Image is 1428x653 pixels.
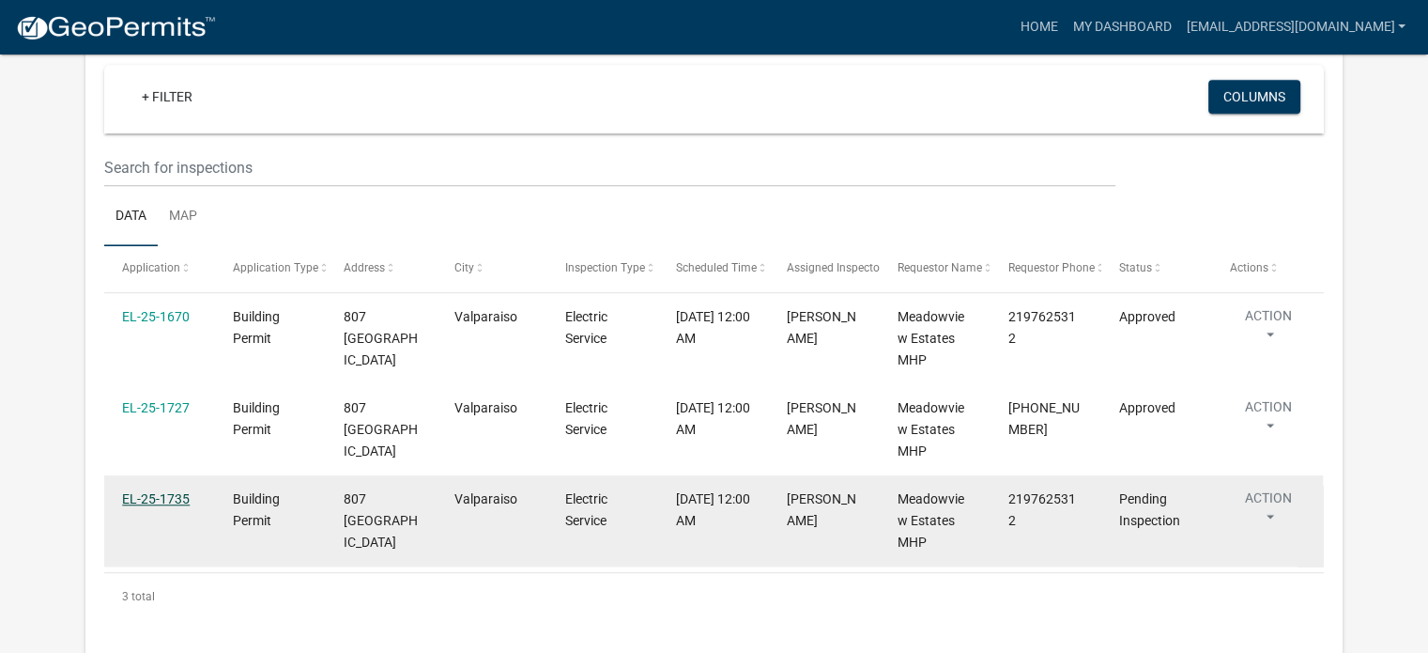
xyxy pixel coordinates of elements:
a: EL-25-1727 [122,400,190,415]
datatable-header-cell: Application Type [215,246,326,291]
span: Electric Service [565,491,607,528]
button: Columns [1208,80,1300,114]
a: Data [104,187,158,247]
datatable-header-cell: Actions [1212,246,1323,291]
span: Actions [1230,261,1268,274]
a: EL-25-1735 [122,491,190,506]
span: 2197625312 [1008,309,1076,346]
span: 09/10/2025, 12:00 AM [676,309,750,346]
span: Michael Haller [787,400,856,437]
span: Building Permit [233,400,280,437]
span: Application Type [233,261,318,274]
span: Inspection Type [565,261,645,274]
button: Action [1230,397,1307,444]
a: Home [1012,9,1065,45]
span: 807 Greenfield [344,309,418,367]
datatable-header-cell: Requestor Name [880,246,990,291]
datatable-header-cell: Assigned Inspector [769,246,880,291]
span: Meadowview Estates MHP [898,491,964,550]
span: 2197625312 [1008,491,1076,528]
span: Pending Inspection [1119,491,1180,528]
span: Valparaiso [454,400,517,415]
span: Approved [1119,400,1175,415]
span: Valparaiso [454,491,517,506]
span: Valparaiso [454,309,517,324]
div: 3 total [104,573,1324,620]
span: 219-762-5312 [1008,400,1080,437]
span: Electric Service [565,309,607,346]
a: My Dashboard [1065,9,1178,45]
span: 807 Greenfield [344,491,418,550]
span: City [454,261,474,274]
a: + Filter [127,80,207,114]
span: Meadowview Estates MHP [898,309,964,367]
span: 09/10/2025, 12:00 AM [676,491,750,528]
span: Electric Service [565,400,607,437]
a: EL-25-1670 [122,309,190,324]
input: Search for inspections [104,148,1115,187]
datatable-header-cell: Inspection Type [547,246,658,291]
datatable-header-cell: Application [104,246,215,291]
span: Status [1119,261,1152,274]
datatable-header-cell: Address [326,246,437,291]
a: [EMAIL_ADDRESS][DOMAIN_NAME] [1178,9,1413,45]
span: Michael Haller [787,491,856,528]
span: Meadowview Estates MHP [898,400,964,459]
span: Approved [1119,309,1175,324]
span: Building Permit [233,491,280,528]
span: Michael Haller [787,309,856,346]
span: Address [344,261,385,274]
datatable-header-cell: Status [1101,246,1212,291]
span: Requestor Phone [1008,261,1095,274]
span: 09/10/2025, 12:00 AM [676,400,750,437]
datatable-header-cell: City [437,246,547,291]
button: Action [1230,489,1307,536]
span: Requestor Name [898,261,982,274]
a: Map [158,187,208,247]
span: Scheduled Time [676,261,757,274]
datatable-header-cell: Requestor Phone [990,246,1101,291]
button: Action [1230,306,1307,353]
span: Application [122,261,180,274]
span: Building Permit [233,309,280,346]
datatable-header-cell: Scheduled Time [658,246,769,291]
span: 807 Greenfield [344,400,418,459]
span: Assigned Inspector [787,261,883,274]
